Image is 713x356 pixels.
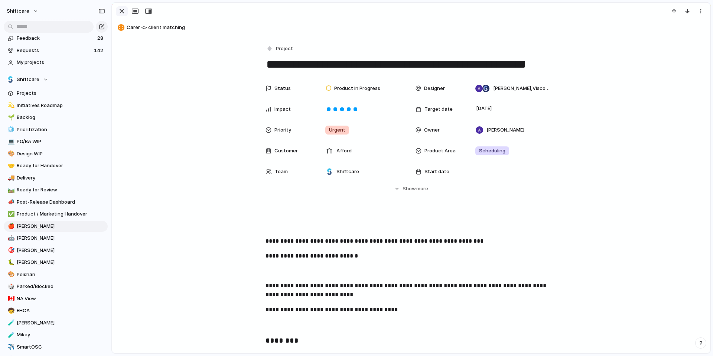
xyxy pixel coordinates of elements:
[17,271,105,278] span: Peishan
[17,102,105,109] span: Initiatives Roadmap
[17,186,105,194] span: Ready for Review
[424,168,449,175] span: Start date
[7,259,14,266] button: 🐛
[8,222,13,230] div: 🍎
[275,168,288,175] span: Team
[7,319,14,327] button: 🧪
[7,174,14,182] button: 🚚
[17,59,105,66] span: My projects
[4,317,108,329] div: 🧪[PERSON_NAME]
[8,318,13,327] div: 🧪
[17,307,105,314] span: EHCA
[336,147,352,155] span: Afford
[17,234,105,242] span: [PERSON_NAME]
[17,162,105,169] span: Ready for Handover
[4,124,108,135] a: 🧊Prioritization
[17,150,105,158] span: Design WIP
[17,35,95,42] span: Feedback
[4,172,108,184] a: 🚚Delivery
[17,90,105,97] span: Projects
[474,104,494,113] span: [DATE]
[8,162,13,170] div: 🤝
[4,269,108,280] a: 🎨Peishan
[8,125,13,134] div: 🧊
[493,85,550,92] span: [PERSON_NAME] , Viscount [PERSON_NAME]
[97,35,105,42] span: 28
[274,147,298,155] span: Customer
[17,198,105,206] span: Post-Release Dashboard
[8,270,13,279] div: 🎨
[8,246,13,255] div: 🎯
[4,136,108,147] a: 💻PO/BA WIP
[424,85,445,92] span: Designer
[274,126,291,134] span: Priority
[7,7,29,15] span: shiftcare
[7,198,14,206] button: 📣
[8,149,13,158] div: 🎨
[17,223,105,230] span: [PERSON_NAME]
[17,138,105,145] span: PO/BA WIP
[4,257,108,268] a: 🐛[PERSON_NAME]
[4,100,108,111] div: 💫Initiatives Roadmap
[334,85,380,92] span: Product In Progress
[4,33,108,44] a: Feedback28
[8,343,13,351] div: ✈️
[4,160,108,171] div: 🤝Ready for Handover
[7,210,14,218] button: ✅
[7,271,14,278] button: 🎨
[416,185,428,192] span: more
[17,114,105,121] span: Backlog
[4,342,108,353] div: ✈️SmartOSC
[8,258,13,267] div: 🐛
[17,174,105,182] span: Delivery
[8,198,13,206] div: 📣
[274,106,291,113] span: Impact
[274,85,291,92] span: Status
[7,138,14,145] button: 💻
[4,197,108,208] a: 📣Post-Release Dashboard
[17,210,105,218] span: Product / Marketing Handover
[4,245,108,256] a: 🎯[PERSON_NAME]
[4,184,108,195] a: 🛤️Ready for Review
[4,329,108,340] a: 🧪Mikey
[4,221,108,232] a: 🍎[PERSON_NAME]
[4,233,108,244] a: 🤖[PERSON_NAME]
[4,45,108,56] a: Requests142
[4,148,108,159] a: 🎨Design WIP
[276,45,293,52] span: Project
[7,102,14,109] button: 💫
[8,294,13,303] div: 🇨🇦
[329,126,345,134] span: Urgent
[17,331,105,339] span: Mikey
[17,343,105,351] span: SmartOSC
[4,88,108,99] a: Projects
[7,162,14,169] button: 🤝
[7,186,14,194] button: 🛤️
[7,150,14,158] button: 🎨
[4,208,108,220] a: ✅Product / Marketing Handover
[8,101,13,110] div: 💫
[3,5,42,17] button: shiftcare
[7,283,14,290] button: 🎲
[4,293,108,304] a: 🇨🇦NA View
[7,307,14,314] button: 🧒
[8,307,13,315] div: 🧒
[8,331,13,339] div: 🧪
[17,76,39,83] span: Shiftcare
[4,112,108,123] a: 🌱Backlog
[424,106,453,113] span: Target date
[4,281,108,292] a: 🎲Parked/Blocked
[424,147,456,155] span: Product Area
[7,126,14,133] button: 🧊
